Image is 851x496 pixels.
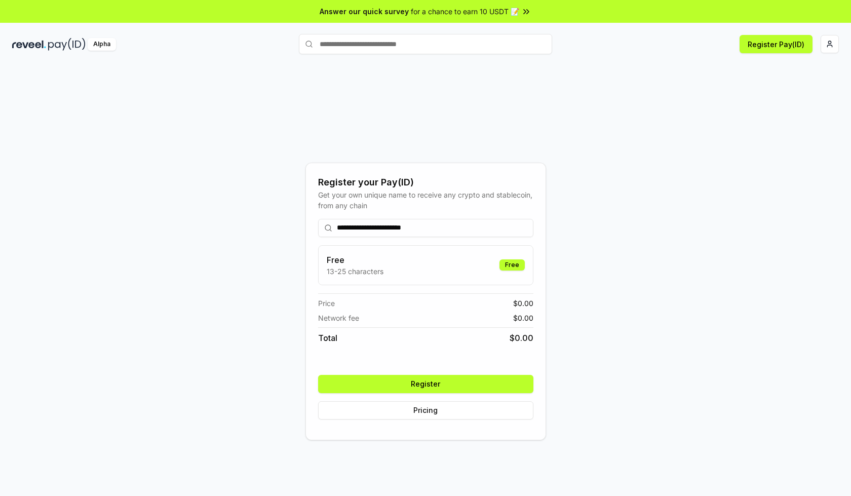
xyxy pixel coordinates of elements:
span: Network fee [318,313,359,323]
h3: Free [327,254,383,266]
span: for a chance to earn 10 USDT 📝 [411,6,519,17]
img: pay_id [48,38,86,51]
span: $ 0.00 [510,332,533,344]
span: $ 0.00 [513,298,533,309]
div: Get your own unique name to receive any crypto and stablecoin, from any chain [318,189,533,211]
span: Answer our quick survey [320,6,409,17]
button: Register [318,375,533,393]
span: Total [318,332,337,344]
button: Pricing [318,401,533,419]
div: Alpha [88,38,116,51]
span: $ 0.00 [513,313,533,323]
span: Price [318,298,335,309]
p: 13-25 characters [327,266,383,277]
button: Register Pay(ID) [740,35,813,53]
img: reveel_dark [12,38,46,51]
div: Register your Pay(ID) [318,175,533,189]
div: Free [499,259,525,271]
